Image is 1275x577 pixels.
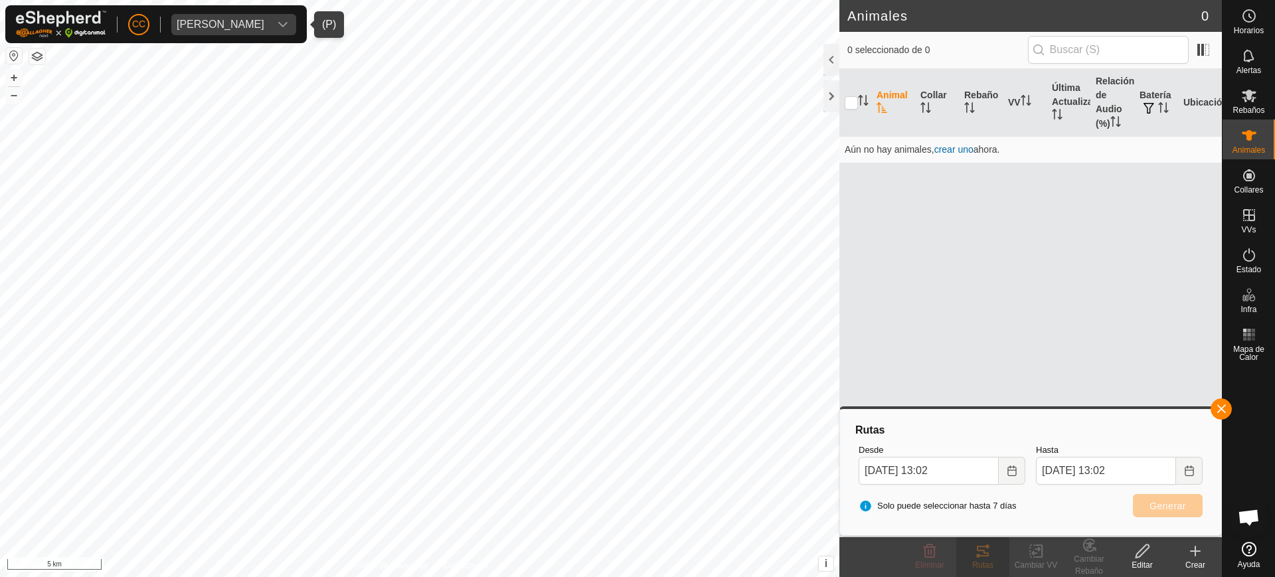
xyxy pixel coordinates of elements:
img: Logo Gallagher [16,11,106,38]
span: Infra [1240,305,1256,313]
button: Choose Date [999,457,1025,485]
span: i [825,558,827,569]
div: Chat abierto [1229,497,1269,537]
button: + [6,70,22,86]
label: Hasta [1036,444,1203,457]
p-sorticon: Activar para ordenar [920,104,931,115]
a: Política de Privacidad [351,560,428,572]
span: Collares [1234,186,1263,194]
p-sorticon: Activar para ordenar [1052,111,1062,122]
div: [PERSON_NAME] [177,19,264,30]
p-sorticon: Activar para ordenar [858,97,869,108]
p-sorticon: Activar para ordenar [1021,97,1031,108]
div: Crear [1169,559,1222,571]
div: Rutas [853,422,1208,438]
input: Buscar (S) [1028,36,1189,64]
button: Capas del Mapa [29,48,45,64]
button: Choose Date [1176,457,1203,485]
button: – [6,87,22,103]
span: crear uno [934,144,974,155]
span: Pilar Villegas Susaeta [171,14,270,35]
a: Contáctenos [444,560,488,572]
th: Última Actualización [1047,69,1090,137]
th: Animal [871,69,915,137]
span: VVs [1241,226,1256,234]
td: Aún no hay animales, ahora. [839,136,1222,163]
span: Eliminar [915,560,944,570]
th: Rebaño [959,69,1003,137]
p-sorticon: Activar para ordenar [964,104,975,115]
p-sorticon: Activar para ordenar [877,104,887,115]
span: Alertas [1236,66,1261,74]
button: Restablecer Mapa [6,48,22,64]
span: Ayuda [1238,560,1260,568]
span: 0 seleccionado de 0 [847,43,1028,57]
p-sorticon: Activar para ordenar [1110,118,1121,129]
div: Rutas [956,559,1009,571]
span: Generar [1149,501,1186,511]
th: Batería [1134,69,1178,137]
button: Generar [1133,494,1203,517]
span: CC [132,17,145,31]
div: dropdown trigger [270,14,296,35]
a: Ayuda [1223,536,1275,574]
span: Mapa de Calor [1226,345,1272,361]
p-sorticon: Activar para ordenar [1158,104,1169,115]
div: Editar [1116,559,1169,571]
th: Relación de Audio (%) [1090,69,1134,137]
span: Horarios [1234,27,1264,35]
div: Cambiar VV [1009,559,1062,571]
th: Ubicación [1178,69,1222,137]
th: VV [1003,69,1047,137]
button: i [819,556,833,571]
div: Cambiar Rebaño [1062,553,1116,577]
span: Solo puede seleccionar hasta 7 días [859,499,1017,513]
label: Desde [859,444,1025,457]
span: Rebaños [1232,106,1264,114]
span: 0 [1201,6,1209,26]
h2: Animales [847,8,1201,24]
th: Collar [915,69,959,137]
span: Animales [1232,146,1265,154]
span: Estado [1236,266,1261,274]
